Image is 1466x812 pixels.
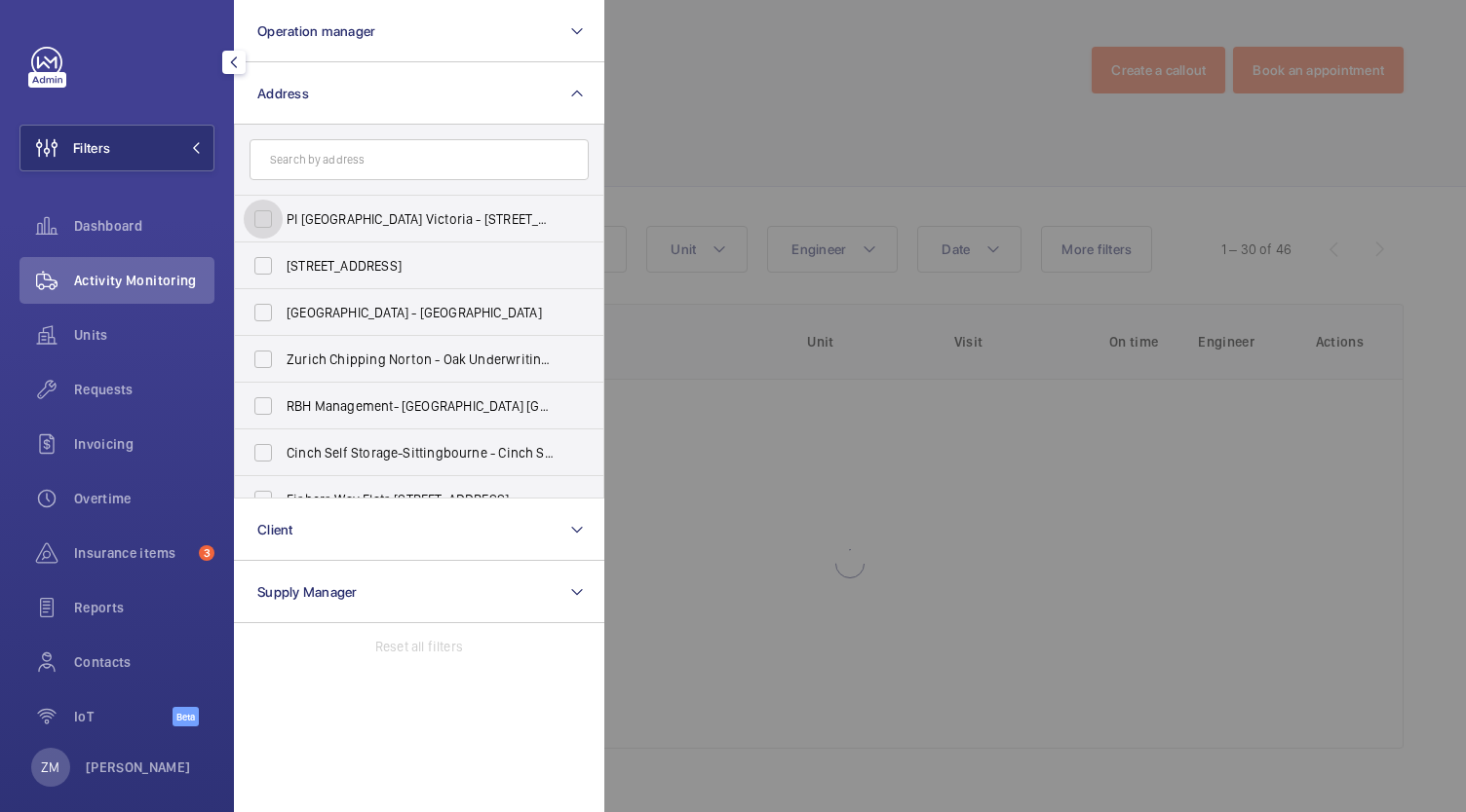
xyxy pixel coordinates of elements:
[74,652,214,672] span: Contacts
[74,216,214,236] span: Dashboard
[41,757,59,777] p: ZM
[74,325,214,345] span: Units
[74,489,214,508] span: Overtime
[199,545,214,561] span: 3
[74,271,214,290] span: Activity Monitoring
[173,707,199,726] span: Beta
[86,757,191,777] p: [PERSON_NAME]
[74,543,191,563] span: Insurance items
[74,598,214,617] span: Reports
[73,138,110,158] span: Filters
[74,707,173,726] span: IoT
[74,380,214,399] span: Requests
[19,125,214,171] button: Filters
[74,434,214,454] span: Invoicing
